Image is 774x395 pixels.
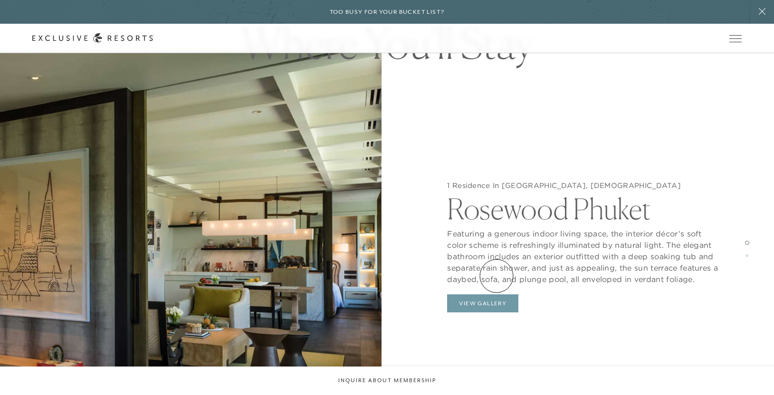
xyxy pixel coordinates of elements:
h2: Rosewood Phuket [447,190,719,223]
button: Open navigation [729,35,742,42]
h5: 1 Residence In [GEOGRAPHIC_DATA], [DEMOGRAPHIC_DATA] [447,181,719,190]
p: Featuring a generous indoor living space, the interior décor’s soft color scheme is refreshingly ... [447,223,719,285]
h6: Too busy for your bucket list? [330,8,445,17]
button: View Gallery [447,294,518,312]
h1: Where You'll Stay [226,22,549,65]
